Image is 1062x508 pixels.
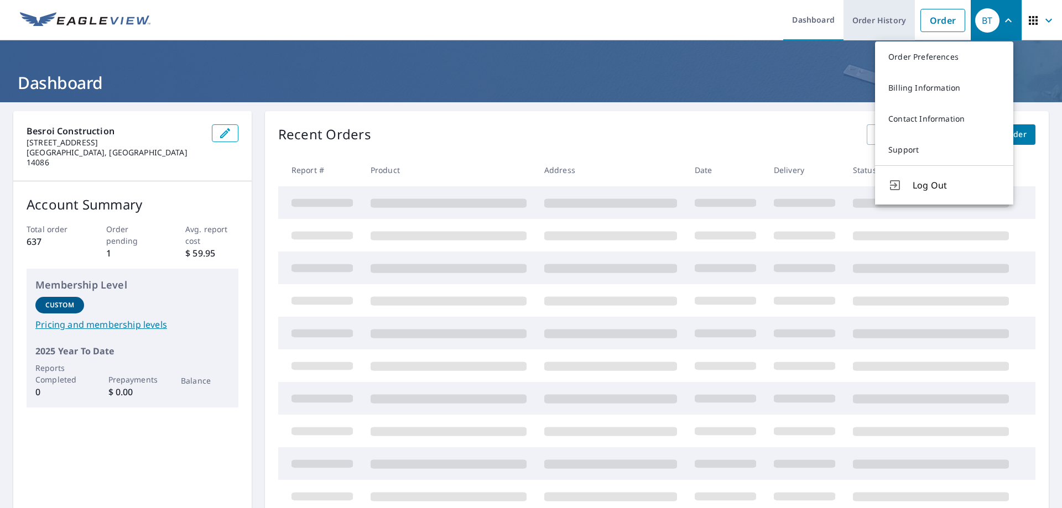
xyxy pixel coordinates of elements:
[844,154,1018,186] th: Status
[13,71,1049,94] h1: Dashboard
[765,154,844,186] th: Delivery
[106,223,159,247] p: Order pending
[35,277,230,292] p: Membership Level
[27,195,238,214] p: Account Summary
[27,148,203,167] p: [GEOGRAPHIC_DATA], [GEOGRAPHIC_DATA] 14086
[875,72,1013,103] a: Billing Information
[27,124,203,138] p: Besroi Construction
[185,223,238,247] p: Avg. report cost
[108,374,157,385] p: Prepayments
[920,9,965,32] a: Order
[362,154,535,186] th: Product
[867,124,945,145] a: View All Orders
[875,103,1013,134] a: Contact Information
[35,385,84,399] p: 0
[27,138,203,148] p: [STREET_ADDRESS]
[875,165,1013,205] button: Log Out
[686,154,765,186] th: Date
[181,375,230,386] p: Balance
[975,8,999,33] div: BT
[913,179,1000,192] span: Log Out
[27,223,80,235] p: Total order
[875,41,1013,72] a: Order Preferences
[27,235,80,248] p: 637
[35,318,230,331] a: Pricing and membership levels
[875,134,1013,165] a: Support
[185,247,238,260] p: $ 59.95
[35,362,84,385] p: Reports Completed
[35,344,230,358] p: 2025 Year To Date
[278,124,371,145] p: Recent Orders
[278,154,362,186] th: Report #
[20,12,150,29] img: EV Logo
[106,247,159,260] p: 1
[45,300,74,310] p: Custom
[535,154,686,186] th: Address
[108,385,157,399] p: $ 0.00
